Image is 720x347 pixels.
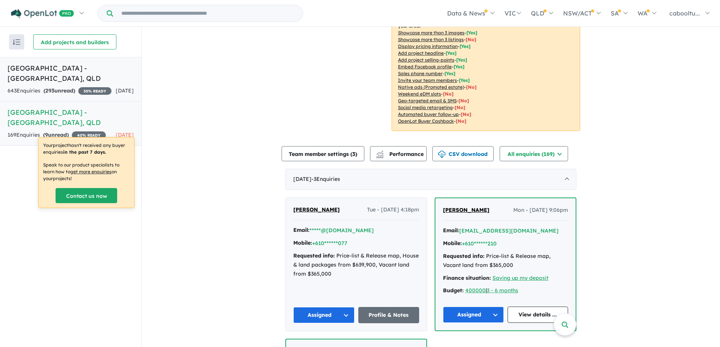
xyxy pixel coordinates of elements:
span: [ Yes ] [460,43,471,49]
u: Embed Facebook profile [398,64,452,69]
span: 9 [45,131,48,138]
span: [ Yes ] [446,50,457,56]
span: [PERSON_NAME] [293,206,340,213]
u: Showcase more than 3 listings [398,37,464,42]
u: Native ads (Promoted estate) [398,84,464,90]
span: 293 [45,87,54,94]
p: Your project hasn't received any buyer enquiries [43,142,130,156]
span: [No] [461,111,471,117]
div: [DATE] [285,169,576,190]
u: Invite your team members [398,77,457,83]
button: All enquiries (169) [500,146,568,161]
u: Showcase more than 3 images [398,30,465,35]
span: 35 % READY [78,87,111,95]
div: | [443,286,568,295]
b: in the past 7 days. [63,149,106,155]
strong: ( unread) [43,131,69,138]
strong: Requested info: [443,253,485,259]
span: [PERSON_NAME] [443,207,489,213]
img: line-chart.svg [376,151,383,155]
strong: Mobile: [293,239,312,246]
span: [ Yes ] [459,77,470,83]
div: 643 Enquir ies [8,86,111,96]
u: Geo-targeted email & SMS [398,98,457,103]
span: [DATE] [116,131,134,138]
a: Contact us now [56,188,117,203]
strong: Mobile: [443,240,462,247]
a: 400000 [465,287,486,294]
span: [No] [456,118,466,124]
strong: Requested info: [293,252,335,259]
h5: [GEOGRAPHIC_DATA] - [GEOGRAPHIC_DATA] , QLD [8,63,134,83]
a: View details ... [508,307,568,323]
u: Sales phone number [398,71,443,76]
strong: Email: [293,227,310,233]
input: Try estate name, suburb, builder or developer [115,5,301,22]
a: 3 - 6 months [487,287,518,294]
span: [ Yes ] [444,71,455,76]
button: [EMAIL_ADDRESS][DOMAIN_NAME] [459,227,559,235]
u: get more enquiries [70,169,111,174]
span: Tue - [DATE] 4:18pm [367,205,419,214]
img: download icon [438,151,446,158]
span: [No] [443,91,454,97]
strong: ( unread) [43,87,75,94]
span: [ Yes ] [454,64,465,69]
a: [PERSON_NAME] [443,206,489,215]
u: OpenLot Buyer Cashback [398,118,454,124]
strong: Budget: [443,287,464,294]
img: Openlot PRO Logo White [11,9,74,19]
span: [No] [466,84,477,90]
strong: Email: [443,227,459,234]
strong: Finance situation: [443,275,491,281]
u: Add project headline [398,50,444,56]
img: sort.svg [13,39,20,45]
span: [No] [458,98,469,103]
button: Team member settings (3) [282,146,364,161]
span: [ Yes ] [466,30,477,35]
span: - 3 Enquir ies [311,176,340,182]
span: [No] [455,105,465,110]
a: [PERSON_NAME] [293,205,340,214]
span: 3 [352,151,355,157]
u: Social media retargeting [398,105,453,110]
u: Weekend eDM slots [398,91,441,97]
p: Your project is only comparing to other top-performing projects in your area: - - - - - - - - - -... [392,9,580,131]
div: Price-list & Release map, House & land packages from $639,900, Vacant land from $365,000 [293,251,419,278]
span: Mon - [DATE] 9:06pm [513,206,568,215]
span: Performance [377,151,424,157]
a: Saving up my deposit [492,275,548,281]
img: bar-chart.svg [376,153,384,158]
p: Speak to our product specialists to learn how to on your projects ! [43,162,130,182]
u: Add project selling-points [398,57,454,63]
h5: [GEOGRAPHIC_DATA] - [GEOGRAPHIC_DATA] , QLD [8,107,134,128]
button: Assigned [293,307,355,323]
button: CSV download [432,146,494,161]
u: Automated buyer follow-up [398,111,459,117]
button: Performance [370,146,427,161]
button: Assigned [443,307,504,323]
span: [ No ] [466,37,476,42]
span: [ Yes ] [456,57,467,63]
span: 40 % READY [72,131,106,139]
a: Profile & Notes [358,307,420,323]
span: [DATE] [116,87,134,94]
span: cabooltu... [669,9,700,17]
u: Display pricing information [398,43,458,49]
div: 169 Enquir ies [8,131,106,140]
button: Add projects and builders [33,34,116,49]
div: Price-list & Release map, Vacant land from $365,000 [443,252,568,270]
